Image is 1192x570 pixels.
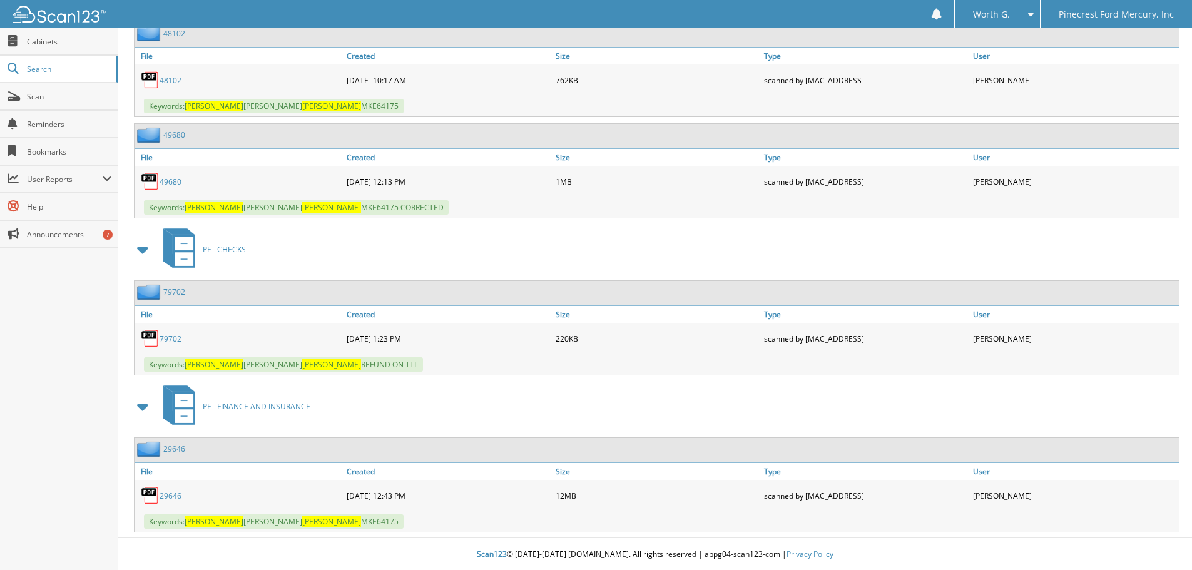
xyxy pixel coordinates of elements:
span: Keywords: [PERSON_NAME] REFUND ON TTL [144,357,423,372]
span: Pinecrest Ford Mercury, Inc [1059,11,1174,18]
a: File [135,149,344,166]
a: Type [761,463,970,480]
span: Cabinets [27,36,111,47]
a: Size [553,463,762,480]
a: File [135,463,344,480]
span: Search [27,64,110,74]
div: [DATE] 12:13 PM [344,169,553,194]
span: Reminders [27,119,111,130]
a: PF - FINANCE AND INSURANCE [156,382,310,431]
span: Worth G. [973,11,1010,18]
a: 29646 [163,444,185,454]
div: 1MB [553,169,762,194]
img: PDF.png [141,71,160,89]
a: 79702 [160,333,181,344]
span: [PERSON_NAME] [302,359,361,370]
span: [PERSON_NAME] [185,359,243,370]
img: scan123-logo-white.svg [13,6,106,23]
span: [PERSON_NAME] [302,516,361,527]
a: User [970,306,1179,323]
iframe: Chat Widget [1129,510,1192,570]
span: Announcements [27,229,111,240]
div: scanned by [MAC_ADDRESS] [761,326,970,351]
a: Created [344,463,553,480]
div: [PERSON_NAME] [970,68,1179,93]
a: User [970,463,1179,480]
img: PDF.png [141,329,160,348]
img: folder2.png [137,127,163,143]
a: PF - CHECKS [156,225,246,274]
img: PDF.png [141,172,160,191]
span: Keywords: [PERSON_NAME] MKE64175 CORRECTED [144,200,449,215]
a: Size [553,149,762,166]
a: File [135,306,344,323]
span: Keywords: [PERSON_NAME] MKE64175 [144,514,404,529]
span: Scan [27,91,111,102]
span: [PERSON_NAME] [185,202,243,213]
span: PF - CHECKS [203,244,246,255]
span: [PERSON_NAME] [302,101,361,111]
div: [PERSON_NAME] [970,169,1179,194]
div: [DATE] 12:43 PM [344,483,553,508]
a: User [970,149,1179,166]
span: PF - FINANCE AND INSURANCE [203,401,310,412]
a: Created [344,48,553,64]
span: User Reports [27,174,103,185]
div: 762KB [553,68,762,93]
span: [PERSON_NAME] [185,516,243,527]
div: [PERSON_NAME] [970,326,1179,351]
div: [PERSON_NAME] [970,483,1179,508]
a: 49680 [163,130,185,140]
a: File [135,48,344,64]
div: 12MB [553,483,762,508]
a: Size [553,48,762,64]
a: Type [761,306,970,323]
div: [DATE] 1:23 PM [344,326,553,351]
div: © [DATE]-[DATE] [DOMAIN_NAME]. All rights reserved | appg04-scan123-com | [118,539,1192,570]
a: 29646 [160,491,181,501]
div: [DATE] 10:17 AM [344,68,553,93]
a: 79702 [163,287,185,297]
a: Size [553,306,762,323]
a: Created [344,149,553,166]
div: scanned by [MAC_ADDRESS] [761,169,970,194]
a: Created [344,306,553,323]
div: 7 [103,230,113,240]
a: Type [761,48,970,64]
a: User [970,48,1179,64]
img: folder2.png [137,26,163,41]
div: 220KB [553,326,762,351]
a: Privacy Policy [787,549,833,559]
span: [PERSON_NAME] [302,202,361,213]
span: [PERSON_NAME] [185,101,243,111]
img: PDF.png [141,486,160,505]
span: Scan123 [477,549,507,559]
img: folder2.png [137,284,163,300]
a: 49680 [160,176,181,187]
a: 48102 [163,28,185,39]
a: 48102 [160,75,181,86]
span: Keywords: [PERSON_NAME] MKE64175 [144,99,404,113]
div: scanned by [MAC_ADDRESS] [761,68,970,93]
div: scanned by [MAC_ADDRESS] [761,483,970,508]
span: Help [27,201,111,212]
a: Type [761,149,970,166]
img: folder2.png [137,441,163,457]
span: Bookmarks [27,146,111,157]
